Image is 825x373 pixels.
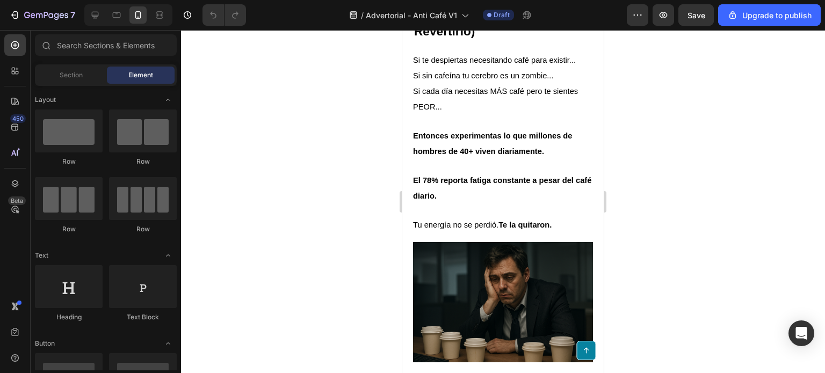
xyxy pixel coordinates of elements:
span: Toggle open [160,335,177,352]
span: Advertorial - Anti Café V1 [366,10,457,21]
div: Row [35,157,103,166]
div: Open Intercom Messenger [788,320,814,346]
span: / [361,10,364,21]
input: Search Sections & Elements [35,34,177,56]
iframe: Design area [402,30,604,373]
span: Draft [494,10,510,20]
button: Save [678,4,714,26]
div: Undo/Redo [202,4,246,26]
div: Upgrade to publish [727,10,812,21]
span: Toggle open [160,247,177,264]
div: Row [109,157,177,166]
span: Element [128,70,153,80]
span: Layout [35,95,56,105]
span: Section [60,70,83,80]
button: Upgrade to publish [718,4,821,26]
span: Toggle open [160,91,177,108]
div: Text Block [109,312,177,322]
span: Button [35,339,55,348]
div: Row [35,224,103,234]
div: Heading [35,312,103,322]
button: 7 [4,4,80,26]
div: Row [109,224,177,234]
span: Text [35,251,48,260]
div: Beta [8,196,26,205]
div: 450 [10,114,26,123]
p: 7 [70,9,75,21]
span: Save [687,11,705,20]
